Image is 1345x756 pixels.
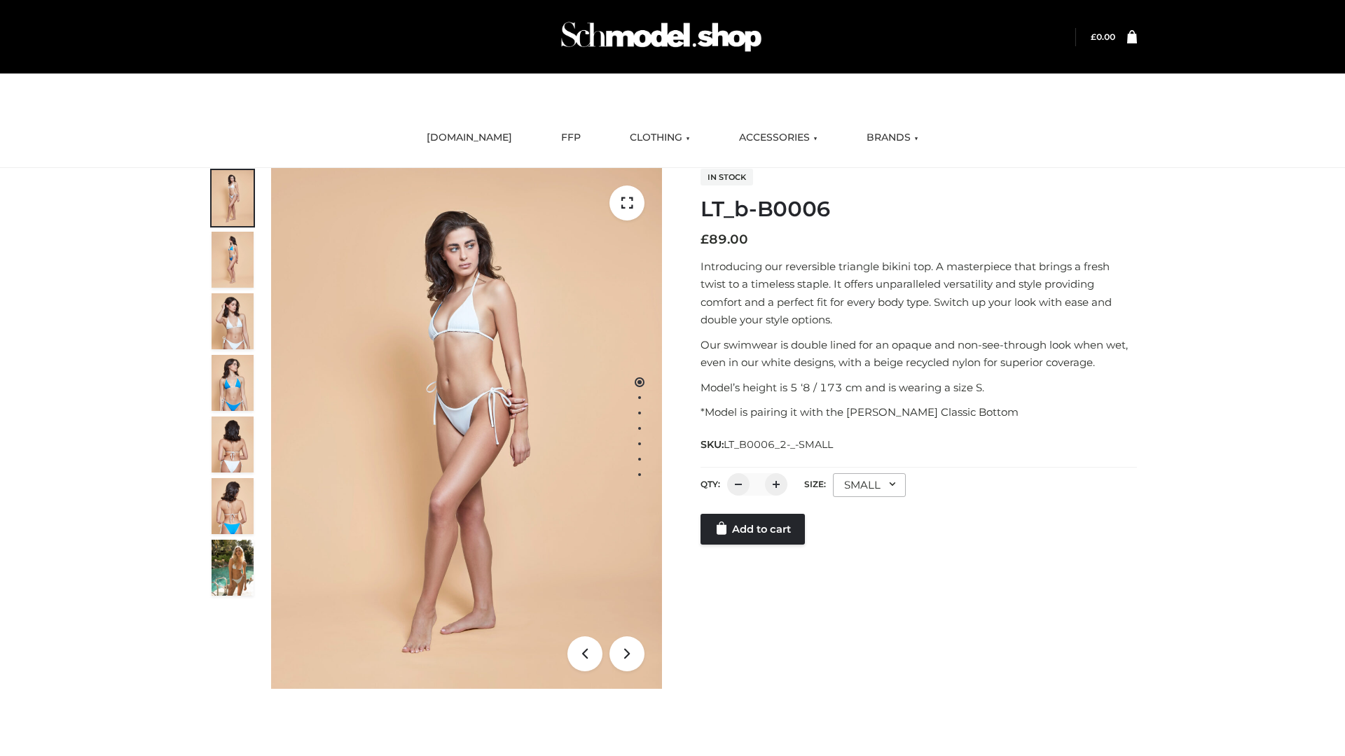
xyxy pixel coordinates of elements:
img: ArielClassicBikiniTop_CloudNine_AzureSky_OW114ECO_1-scaled.jpg [212,170,254,226]
div: SMALL [833,473,906,497]
label: Size: [804,479,826,489]
h1: LT_b-B0006 [701,197,1137,222]
p: Introducing our reversible triangle bikini top. A masterpiece that brings a fresh twist to a time... [701,258,1137,329]
bdi: 0.00 [1091,31,1115,42]
a: CLOTHING [619,122,701,153]
a: BRANDS [856,122,929,153]
span: SKU: [701,436,834,453]
img: Schmodel Admin 964 [556,9,766,64]
label: QTY: [701,479,720,489]
a: FFP [551,122,591,153]
a: Add to cart [701,514,805,545]
bdi: 89.00 [701,232,748,247]
span: £ [1091,31,1096,42]
p: Our swimwear is double lined for an opaque and non-see-through look when wet, even in our white d... [701,336,1137,372]
p: Model’s height is 5 ‘8 / 173 cm and is wearing a size S. [701,379,1137,397]
img: ArielClassicBikiniTop_CloudNine_AzureSky_OW114ECO_7-scaled.jpg [212,416,254,472]
img: ArielClassicBikiniTop_CloudNine_AzureSky_OW114ECO_8-scaled.jpg [212,478,254,534]
span: In stock [701,169,753,185]
img: ArielClassicBikiniTop_CloudNine_AzureSky_OW114ECO_3-scaled.jpg [212,293,254,349]
img: ArielClassicBikiniTop_CloudNine_AzureSky_OW114ECO_4-scaled.jpg [212,355,254,411]
a: £0.00 [1091,31,1115,42]
a: [DOMAIN_NAME] [416,122,523,153]
a: ACCESSORIES [729,122,828,153]
p: *Model is pairing it with the [PERSON_NAME] Classic Bottom [701,403,1137,421]
img: ArielClassicBikiniTop_CloudNine_AzureSky_OW114ECO_2-scaled.jpg [212,232,254,288]
img: Arieltop_CloudNine_AzureSky2.jpg [212,540,254,596]
img: ArielClassicBikiniTop_CloudNine_AzureSky_OW114ECO_1 [271,168,662,689]
span: LT_B0006_2-_-SMALL [724,438,833,451]
span: £ [701,232,709,247]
